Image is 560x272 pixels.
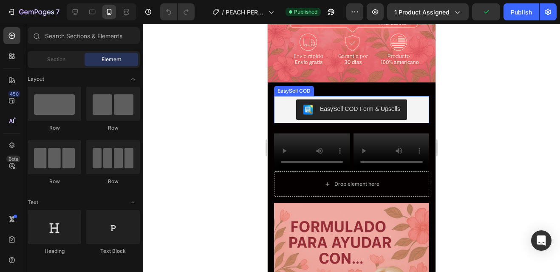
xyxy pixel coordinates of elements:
span: Layout [28,75,44,83]
div: Beta [6,156,20,162]
div: Undo/Redo [160,3,195,20]
span: Element [102,56,121,63]
span: Toggle open [126,72,140,86]
button: 1 product assigned [387,3,469,20]
iframe: Design area [268,24,436,272]
div: Publish [511,8,532,17]
span: / [222,8,224,17]
div: Row [86,178,140,185]
div: Row [28,178,81,185]
div: Row [86,124,140,132]
span: Published [294,8,317,16]
button: Publish [503,3,539,20]
input: Search Sections & Elements [28,27,140,44]
span: Section [47,56,65,63]
span: PEACH PERFECT Menopause Multivitamin [226,8,265,17]
div: Text Block [86,247,140,255]
span: Text [28,198,38,206]
div: Heading [28,247,81,255]
p: 7 [56,7,59,17]
span: 1 product assigned [394,8,450,17]
div: 450 [8,91,20,97]
span: Toggle open [126,195,140,209]
div: Open Intercom Messenger [531,230,552,251]
button: 7 [3,3,63,20]
div: Row [28,124,81,132]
